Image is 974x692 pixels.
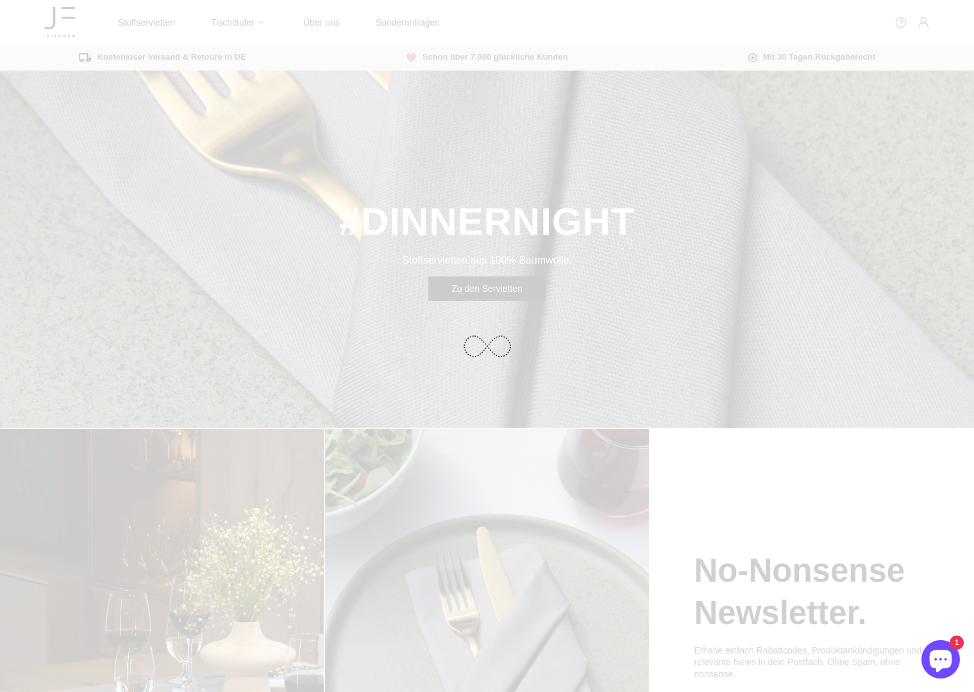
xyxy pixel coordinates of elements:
[44,4,75,41] a: [DOMAIN_NAME]®
[79,51,246,63] span: Kostenloser Versand & Retoure in DE
[694,645,930,680] p: Erhalte einfach Rabattcodes, Produktankündigungen und relevante News in dein Postfach. Ohne Spam,...
[303,17,340,28] span: Über uns
[376,17,440,28] span: Sonderanfragen
[428,276,546,301] button: Zu den Servietten
[339,197,635,247] h1: #DINNERNIGHT
[694,550,930,635] h1: No-Nonsense Newsletter.
[211,17,255,28] span: Tischläufer
[402,255,572,266] p: Stoffservietten aus 100% Baumwolle.
[407,51,568,63] span: Schon über 7.000 glückliche Kunden
[118,17,175,28] span: Stoffservietten
[918,640,964,682] inbox-online-store-chat: Onlineshop-Chat von Shopify
[748,51,875,63] span: Mit 30 Tagen Rückgaberecht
